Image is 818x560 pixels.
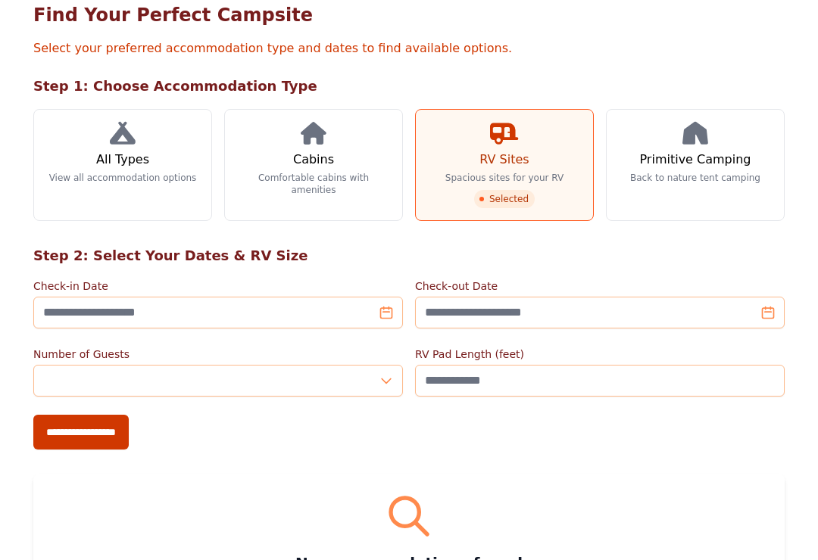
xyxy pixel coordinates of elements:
h3: Cabins [293,151,334,169]
a: All Types View all accommodation options [33,109,212,221]
a: Primitive Camping Back to nature tent camping [606,109,785,221]
label: RV Pad Length (feet) [415,347,785,362]
label: Check-in Date [33,278,403,294]
p: Select your preferred accommodation type and dates to find available options. [33,39,785,58]
p: View all accommodation options [49,172,197,184]
span: Selected [474,190,535,208]
a: RV Sites Spacious sites for your RV Selected [415,109,594,221]
h3: RV Sites [479,151,529,169]
p: Back to nature tent camping [630,172,760,184]
h2: Step 2: Select Your Dates & RV Size [33,245,785,266]
h2: Step 1: Choose Accommodation Type [33,76,785,97]
label: Check-out Date [415,278,785,294]
h3: All Types [96,151,149,169]
label: Number of Guests [33,347,403,362]
p: Spacious sites for your RV [445,172,564,184]
a: Cabins Comfortable cabins with amenities [224,109,403,221]
p: Comfortable cabins with amenities [237,172,390,196]
h1: Find Your Perfect Campsite [33,3,785,27]
h3: Primitive Camping [640,151,751,169]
